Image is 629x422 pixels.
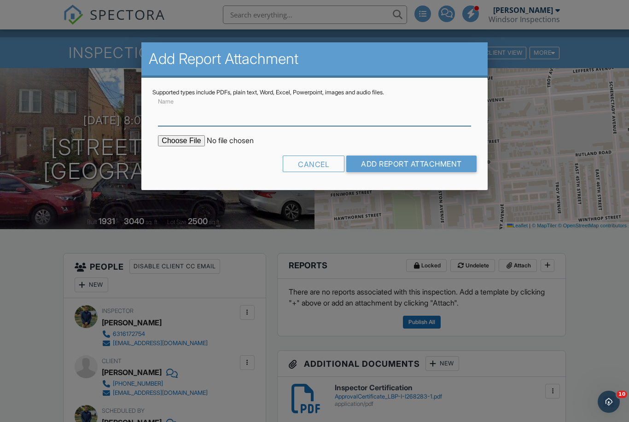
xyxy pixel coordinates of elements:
div: Cancel [283,156,344,172]
span: 10 [617,391,627,398]
iframe: Intercom live chat [598,391,620,413]
h2: Add Report Attachment [149,50,480,68]
label: Name [158,98,174,106]
div: Supported types include PDFs, plain text, Word, Excel, Powerpoint, images and audio files. [152,89,476,96]
input: Add Report Attachment [346,156,477,172]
